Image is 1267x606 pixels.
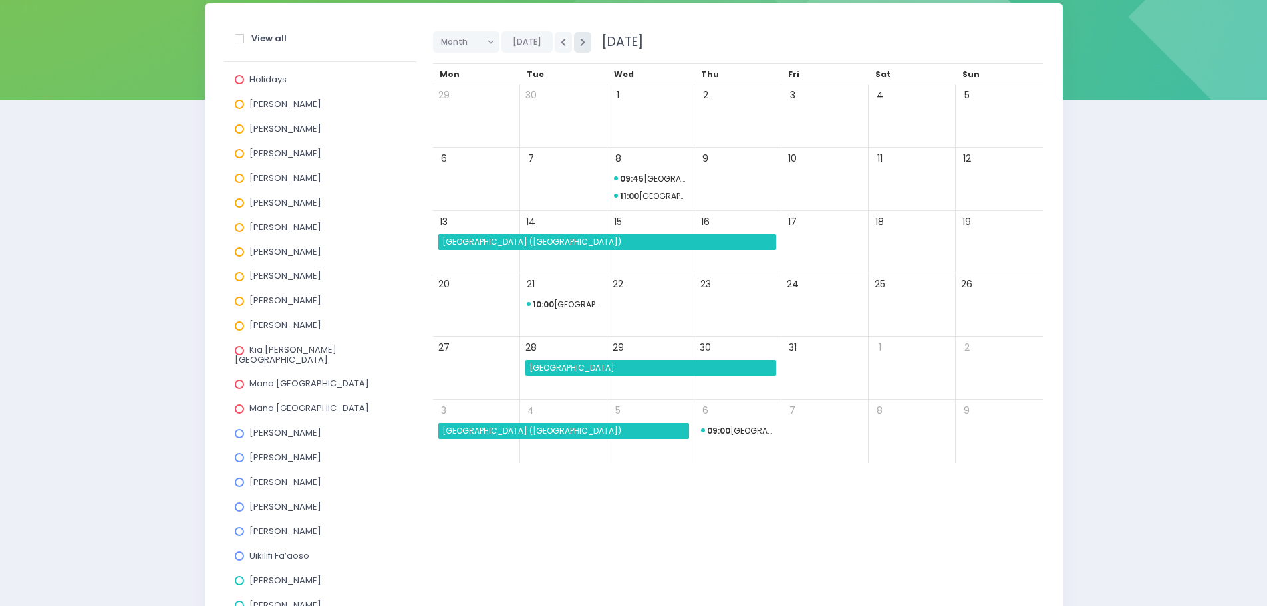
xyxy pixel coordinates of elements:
[614,69,634,80] span: Wed
[783,86,801,104] span: 3
[871,213,889,231] span: 18
[251,32,287,45] strong: View all
[249,196,321,209] span: [PERSON_NAME]
[783,275,801,293] span: 24
[249,500,321,513] span: [PERSON_NAME]
[620,190,639,202] strong: 11:00
[958,213,976,231] span: 19
[522,402,540,420] span: 4
[249,245,321,258] span: [PERSON_NAME]
[435,339,453,357] span: 27
[522,86,540,104] span: 30
[522,275,540,293] span: 21
[614,171,688,187] span: Hillside Primary School
[249,549,309,562] span: Uikilifi Fa’aoso
[788,69,799,80] span: Fri
[962,69,980,80] span: Sun
[527,360,776,376] span: Māruawai College
[433,31,500,53] button: Month
[696,213,714,231] span: 16
[435,150,453,168] span: 6
[522,339,540,357] span: 28
[527,297,601,313] span: Mararoa School
[609,86,627,104] span: 1
[249,269,321,282] span: [PERSON_NAME]
[435,86,453,104] span: 29
[435,402,453,420] span: 3
[696,150,714,168] span: 9
[958,150,976,168] span: 12
[440,234,776,250] span: St Patrick's School (Invercargill)
[249,574,321,587] span: [PERSON_NAME]
[783,213,801,231] span: 17
[522,213,540,231] span: 14
[249,294,321,307] span: [PERSON_NAME]
[783,150,801,168] span: 10
[871,275,889,293] span: 25
[701,69,719,80] span: Thu
[696,402,714,420] span: 6
[249,319,321,331] span: [PERSON_NAME]
[533,299,554,310] strong: 10:00
[701,423,775,439] span: St Theresa's School (Invercargill)
[440,423,689,439] span: St Theresa's School (Invercargill)
[696,86,714,104] span: 2
[249,122,321,135] span: [PERSON_NAME]
[501,31,553,53] button: [DATE]
[441,32,482,52] span: Month
[609,339,627,357] span: 29
[871,150,889,168] span: 11
[249,476,321,488] span: [PERSON_NAME]
[249,73,287,86] span: Holidays
[249,525,321,537] span: [PERSON_NAME]
[249,98,321,110] span: [PERSON_NAME]
[235,343,337,365] span: Kia [PERSON_NAME][GEOGRAPHIC_DATA]
[249,426,321,439] span: [PERSON_NAME]
[249,172,321,184] span: [PERSON_NAME]
[249,402,369,414] span: Mana [GEOGRAPHIC_DATA]
[609,150,627,168] span: 8
[609,402,627,420] span: 5
[875,69,891,80] span: Sat
[620,173,644,184] strong: 09:45
[522,150,540,168] span: 7
[707,425,730,436] strong: 09:00
[958,402,976,420] span: 9
[609,275,627,293] span: 22
[440,69,460,80] span: Mon
[614,188,688,204] span: Hillside Primary School
[609,213,627,231] span: 15
[958,339,976,357] span: 2
[527,69,544,80] span: Tue
[435,275,453,293] span: 20
[696,275,714,293] span: 23
[249,377,369,390] span: Mana [GEOGRAPHIC_DATA]
[958,275,976,293] span: 26
[871,86,889,104] span: 4
[958,86,976,104] span: 5
[783,402,801,420] span: 7
[696,339,714,357] span: 30
[871,402,889,420] span: 8
[593,33,643,51] span: [DATE]
[435,213,453,231] span: 13
[249,451,321,464] span: [PERSON_NAME]
[871,339,889,357] span: 1
[249,147,321,160] span: [PERSON_NAME]
[783,339,801,357] span: 31
[249,221,321,233] span: [PERSON_NAME]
